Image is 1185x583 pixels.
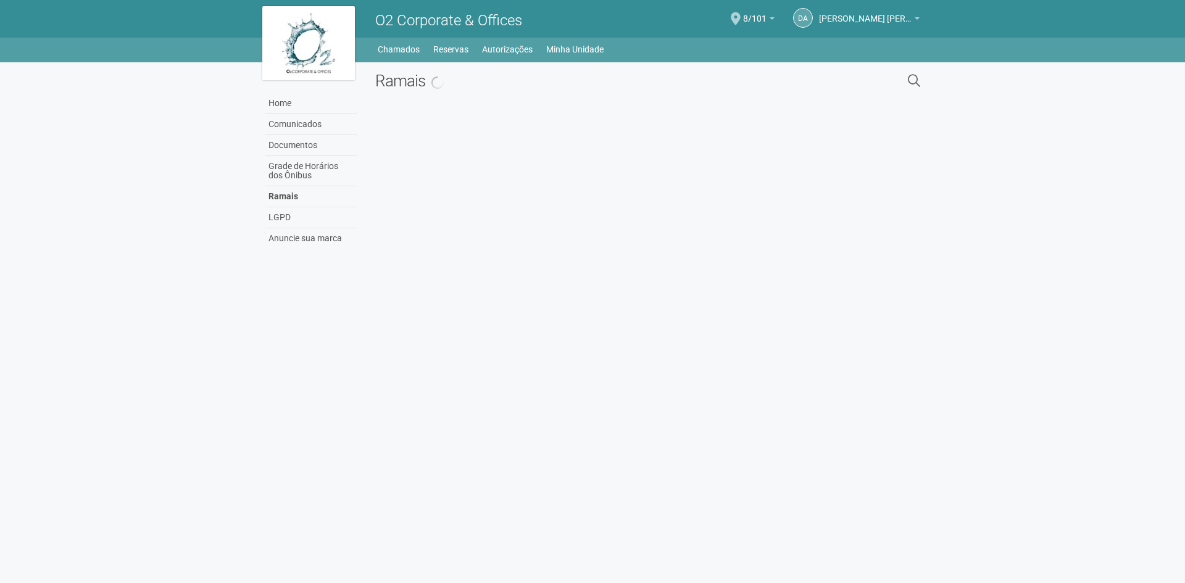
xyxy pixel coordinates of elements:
[265,114,357,135] a: Comunicados
[743,15,775,25] a: 8/101
[265,93,357,114] a: Home
[482,41,533,58] a: Autorizações
[265,228,357,249] a: Anuncie sua marca
[431,75,445,89] img: spinner.png
[265,186,357,207] a: Ramais
[819,2,912,23] span: Daniel Andres Soto Lozada
[433,41,468,58] a: Reservas
[265,156,357,186] a: Grade de Horários dos Ônibus
[265,135,357,156] a: Documentos
[793,8,813,28] a: DA
[265,207,357,228] a: LGPD
[378,41,420,58] a: Chamados
[262,6,355,80] img: logo.jpg
[546,41,604,58] a: Minha Unidade
[375,72,781,90] h2: Ramais
[375,12,522,29] span: O2 Corporate & Offices
[819,15,920,25] a: [PERSON_NAME] [PERSON_NAME] [PERSON_NAME]
[743,2,767,23] span: 8/101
